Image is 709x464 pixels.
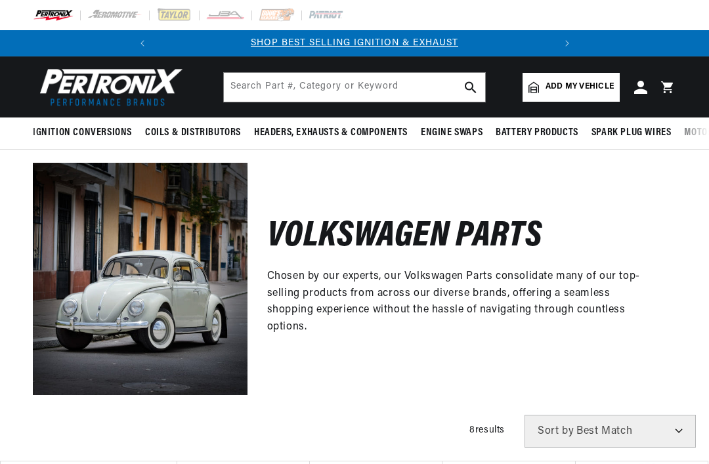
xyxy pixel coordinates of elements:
span: Battery Products [496,126,578,140]
img: Pertronix [33,64,184,110]
span: Add my vehicle [546,81,614,93]
summary: Ignition Conversions [33,117,139,148]
span: Coils & Distributors [145,126,241,140]
a: Add my vehicle [523,73,620,102]
h2: Volkswagen Parts [267,222,543,253]
span: Headers, Exhausts & Components [254,126,408,140]
button: Translation missing: en.sections.announcements.previous_announcement [129,30,156,56]
img: Volkswagen Parts [33,163,247,394]
select: Sort by [525,415,696,448]
summary: Headers, Exhausts & Components [247,117,414,148]
summary: Spark Plug Wires [585,117,678,148]
span: Sort by [538,426,574,436]
span: Spark Plug Wires [591,126,672,140]
button: search button [456,73,485,102]
span: Engine Swaps [421,126,483,140]
summary: Coils & Distributors [139,117,247,148]
summary: Engine Swaps [414,117,489,148]
div: Announcement [156,36,554,51]
div: 1 of 2 [156,36,554,51]
button: Translation missing: en.sections.announcements.next_announcement [554,30,580,56]
span: Ignition Conversions [33,126,132,140]
a: SHOP BEST SELLING IGNITION & EXHAUST [251,38,458,48]
summary: Battery Products [489,117,585,148]
p: Chosen by our experts, our Volkswagen Parts consolidate many of our top-selling products from acr... [267,268,656,335]
input: Search Part #, Category or Keyword [224,73,485,102]
span: 8 results [469,425,505,435]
